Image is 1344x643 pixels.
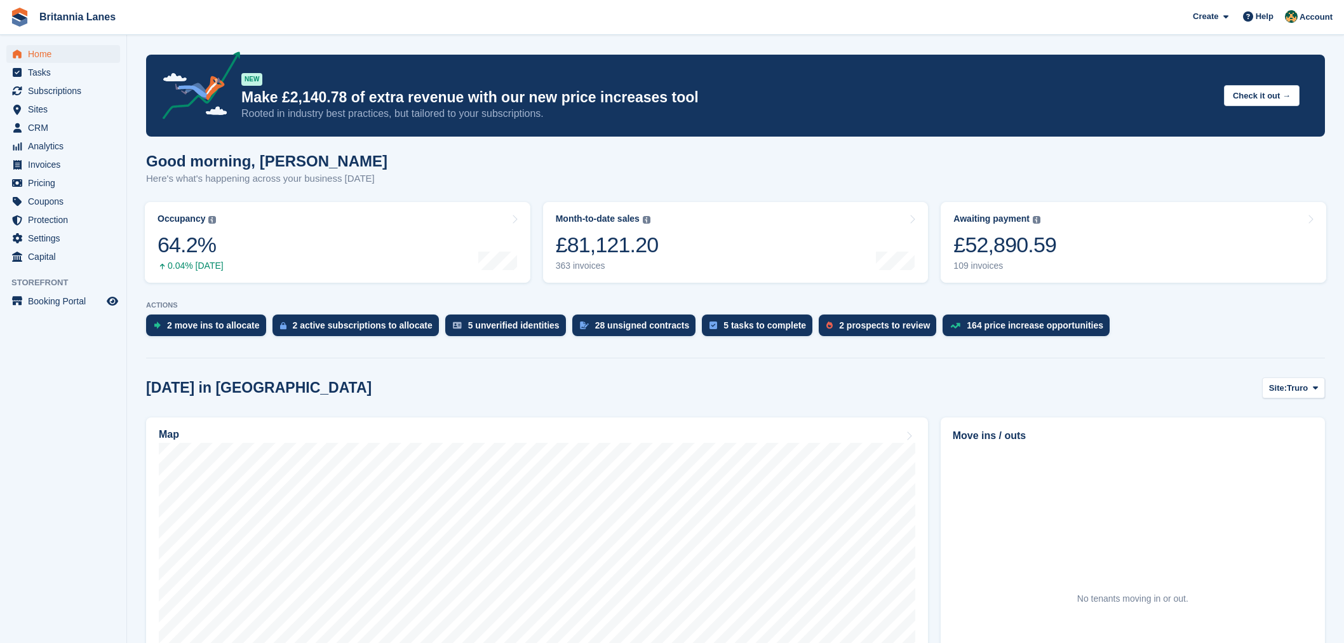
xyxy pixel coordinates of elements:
[6,156,120,173] a: menu
[28,64,104,81] span: Tasks
[6,229,120,247] a: menu
[28,82,104,100] span: Subscriptions
[702,315,819,342] a: 5 tasks to complete
[6,45,120,63] a: menu
[146,172,387,186] p: Here's what's happening across your business [DATE]
[950,323,960,328] img: price_increase_opportunities-93ffe204e8149a01c8c9dc8f82e8f89637d9d84a8eef4429ea346261dce0b2c0.svg
[556,213,640,224] div: Month-to-date sales
[580,321,589,329] img: contract_signature_icon-13c848040528278c33f63329250d36e43548de30e8caae1d1a13099fd9432cc5.svg
[709,321,717,329] img: task-75834270c22a3079a89374b754ae025e5fb1db73e45f91037f5363f120a921f8.svg
[723,320,806,330] div: 5 tasks to complete
[643,216,650,224] img: icon-info-grey-7440780725fd019a000dd9b08b2336e03edf1995a4989e88bcd33f0948082b44.svg
[595,320,690,330] div: 28 unsigned contracts
[28,45,104,63] span: Home
[241,107,1214,121] p: Rooted in industry best practices, but tailored to your subscriptions.
[953,428,1313,443] h2: Move ins / outs
[154,321,161,329] img: move_ins_to_allocate_icon-fdf77a2bb77ea45bf5b3d319d69a93e2d87916cf1d5bf7949dd705db3b84f3ca.svg
[6,64,120,81] a: menu
[556,232,659,258] div: £81,121.20
[445,315,572,342] a: 5 unverified identities
[146,152,387,170] h1: Good morning, [PERSON_NAME]
[10,8,29,27] img: stora-icon-8386f47178a22dfd0bd8f6a31ec36ba5ce8667c1dd55bd0f319d3a0aa187defe.svg
[152,51,241,124] img: price-adjustments-announcement-icon-8257ccfd72463d97f412b2fc003d46551f7dbcb40ab6d574587a9cd5c0d94...
[967,320,1103,330] div: 164 price increase opportunities
[826,321,833,329] img: prospect-51fa495bee0391a8d652442698ab0144808aea92771e9ea1ae160a38d050c398.svg
[11,276,126,289] span: Storefront
[6,211,120,229] a: menu
[28,137,104,155] span: Analytics
[6,248,120,266] a: menu
[293,320,433,330] div: 2 active subscriptions to allocate
[839,320,930,330] div: 2 prospects to review
[1256,10,1273,23] span: Help
[105,294,120,309] a: Preview store
[468,320,560,330] div: 5 unverified identities
[167,320,260,330] div: 2 move ins to allocate
[241,73,262,86] div: NEW
[28,156,104,173] span: Invoices
[146,301,1325,309] p: ACTIONS
[146,379,372,396] h2: [DATE] in [GEOGRAPHIC_DATA]
[28,193,104,210] span: Coupons
[556,261,659,271] div: 363 invoices
[28,248,104,266] span: Capital
[28,211,104,229] span: Protection
[1262,377,1325,398] button: Site: Truro
[6,174,120,192] a: menu
[1077,592,1188,606] div: No tenants moving in or out.
[28,119,104,137] span: CRM
[280,321,286,330] img: active_subscription_to_allocate_icon-d502201f5373d7db506a760aba3b589e785aa758c864c3986d89f69b8ff3...
[819,315,943,342] a: 2 prospects to review
[6,82,120,100] a: menu
[6,119,120,137] a: menu
[453,321,462,329] img: verify_identity-adf6edd0f0f0b5bbfe63781bf79b02c33cf7c696d77639b501bdc392416b5a36.svg
[145,202,530,283] a: Occupancy 64.2% 0.04% [DATE]
[28,100,104,118] span: Sites
[6,137,120,155] a: menu
[158,261,224,271] div: 0.04% [DATE]
[6,100,120,118] a: menu
[146,315,272,342] a: 2 move ins to allocate
[1269,382,1287,395] span: Site:
[953,213,1030,224] div: Awaiting payment
[1300,11,1333,24] span: Account
[158,232,224,258] div: 64.2%
[943,315,1116,342] a: 164 price increase opportunities
[941,202,1326,283] a: Awaiting payment £52,890.59 109 invoices
[543,202,929,283] a: Month-to-date sales £81,121.20 363 invoices
[241,88,1214,107] p: Make £2,140.78 of extra revenue with our new price increases tool
[953,261,1056,271] div: 109 invoices
[1193,10,1218,23] span: Create
[28,229,104,247] span: Settings
[1224,85,1300,106] button: Check it out →
[1285,10,1298,23] img: Nathan Kellow
[159,429,179,440] h2: Map
[28,174,104,192] span: Pricing
[1033,216,1040,224] img: icon-info-grey-7440780725fd019a000dd9b08b2336e03edf1995a4989e88bcd33f0948082b44.svg
[34,6,121,27] a: Britannia Lanes
[28,292,104,310] span: Booking Portal
[1287,382,1308,395] span: Truro
[158,213,205,224] div: Occupancy
[6,292,120,310] a: menu
[572,315,702,342] a: 28 unsigned contracts
[953,232,1056,258] div: £52,890.59
[272,315,445,342] a: 2 active subscriptions to allocate
[208,216,216,224] img: icon-info-grey-7440780725fd019a000dd9b08b2336e03edf1995a4989e88bcd33f0948082b44.svg
[6,193,120,210] a: menu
